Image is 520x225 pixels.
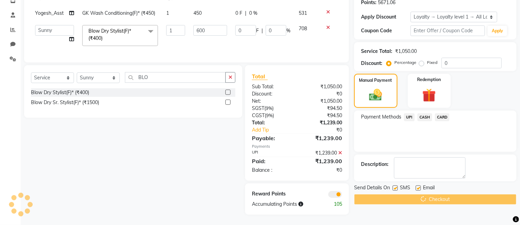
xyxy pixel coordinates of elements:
[82,10,155,16] span: GK Wash Conditioning(F)* (₹450)
[361,113,401,121] span: Payment Methods
[299,10,307,16] span: 531
[247,201,322,208] div: Accumulating Points
[297,90,347,98] div: ₹0
[193,10,202,16] span: 450
[247,83,297,90] div: Sub Total:
[361,27,411,34] div: Coupon Code
[247,134,297,142] div: Payable:
[297,83,347,90] div: ₹1,050.00
[252,73,268,80] span: Total
[252,144,342,149] div: Payments
[488,26,507,36] button: Apply
[299,25,307,32] span: 708
[247,98,297,105] div: Net:
[297,105,347,112] div: ₹94.50
[247,119,297,126] div: Total:
[256,27,259,34] span: F
[247,157,297,165] div: Paid:
[418,87,440,104] img: _gift.svg
[88,28,131,41] span: Blow Dry Stylist(F)* (₹400)
[247,90,297,98] div: Discount:
[417,77,441,83] label: Redemption
[361,13,411,21] div: Apply Discount
[395,48,417,55] div: ₹1,050.00
[427,59,437,66] label: Fixed
[359,77,392,83] label: Manual Payment
[423,184,435,193] span: Email
[394,59,416,66] label: Percentage
[297,134,347,142] div: ₹1,239.00
[266,105,272,111] span: 9%
[35,10,64,16] span: Yogesh_Asst
[404,113,415,121] span: UPI
[252,112,265,119] span: CGST
[247,149,297,157] div: UPI
[247,126,305,134] a: Add Tip
[262,27,263,34] span: |
[266,113,273,118] span: 9%
[286,27,290,34] span: %
[297,112,347,119] div: ₹94.50
[297,157,347,165] div: ₹1,239.00
[435,113,450,121] span: CARD
[297,167,347,174] div: ₹0
[417,113,432,121] span: CASH
[245,10,246,17] span: |
[103,35,106,41] a: x
[247,190,297,198] div: Reward Points
[305,126,347,134] div: ₹0
[297,98,347,105] div: ₹1,050.00
[365,88,386,102] img: _cash.svg
[297,119,347,126] div: ₹1,239.00
[361,60,382,67] div: Discount:
[31,89,89,96] div: Blow Dry Stylist(F)* (₹400)
[31,99,99,106] div: Blow Dry Sr. Stylist(F)* (₹1500)
[297,149,347,157] div: ₹1,239.00
[247,105,297,112] div: ( )
[252,105,264,111] span: SGST
[354,184,390,193] span: Send Details On
[235,10,242,17] span: 0 F
[361,48,392,55] div: Service Total:
[400,184,410,193] span: SMS
[125,72,226,83] input: Search or Scan
[247,167,297,174] div: Balance :
[249,10,257,17] span: 0 %
[322,201,347,208] div: 105
[247,112,297,119] div: ( )
[411,25,485,36] input: Enter Offer / Coupon Code
[361,161,389,168] div: Description:
[166,10,169,16] span: 1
